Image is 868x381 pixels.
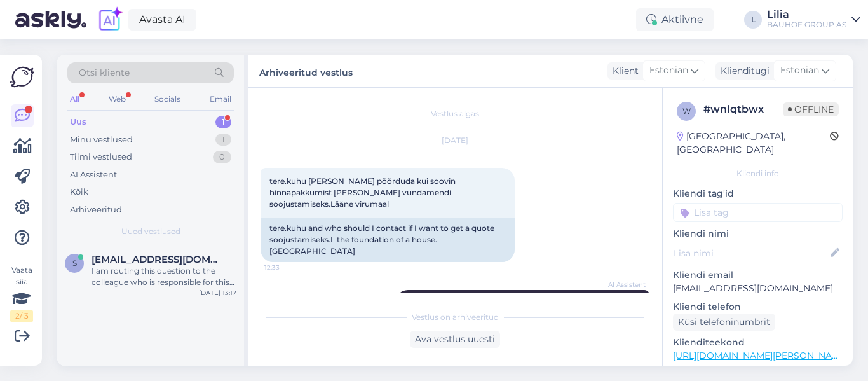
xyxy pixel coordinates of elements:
[649,64,688,78] span: Estonian
[199,288,236,298] div: [DATE] 13:17
[780,64,819,78] span: Estonian
[673,168,843,179] div: Kliendi info
[92,265,236,288] div: I am routing this question to the colleague who is responsible for this topic. The reply might ta...
[673,268,843,282] p: Kliendi email
[767,10,846,20] div: Lilia
[767,10,860,30] a: LiliaBAUHOF GROUP AS
[674,246,828,260] input: Lisa nimi
[67,91,82,107] div: All
[70,186,88,198] div: Kõik
[744,11,762,29] div: L
[682,106,691,116] span: w
[70,151,132,163] div: Tiimi vestlused
[677,130,830,156] div: [GEOGRAPHIC_DATA], [GEOGRAPHIC_DATA]
[264,263,312,272] span: 12:33
[70,116,86,128] div: Uus
[10,65,34,89] img: Askly Logo
[70,134,133,146] div: Minu vestlused
[783,102,839,116] span: Offline
[70,169,117,181] div: AI Assistent
[261,108,649,120] div: Vestlus algas
[673,187,843,200] p: Kliendi tag'id
[598,280,646,289] span: AI Assistent
[412,312,499,323] span: Vestlus on arhiveeritud
[715,64,770,78] div: Klienditugi
[269,176,458,209] span: tere.kuhu [PERSON_NAME] pöörduda kui soovin hinnapakkumist [PERSON_NAME] vundamendi soojustamisek...
[213,151,231,163] div: 0
[261,135,649,146] div: [DATE]
[72,258,77,268] span: s
[410,331,500,348] div: Ava vestlus uuesti
[106,91,128,107] div: Web
[128,9,196,31] a: Avasta AI
[121,226,180,237] span: Uued vestlused
[70,204,122,216] div: Arhiveeritud
[636,8,714,31] div: Aktiivne
[673,203,843,222] input: Lisa tag
[152,91,183,107] div: Socials
[673,350,848,361] a: [URL][DOMAIN_NAME][PERSON_NAME]
[673,300,843,314] p: Kliendi telefon
[673,336,843,349] p: Klienditeekond
[767,20,846,30] div: BAUHOF GROUP AS
[79,66,130,80] span: Otsi kliente
[259,62,353,80] label: Arhiveeritud vestlus
[10,265,33,322] div: Vaata siia
[703,102,783,117] div: # wnlqtbwx
[261,218,515,262] div: tere.kuhu and who should I contact if I want to get a quote soojustamiseks.L the foundation of a ...
[97,6,123,33] img: explore-ai
[215,134,231,146] div: 1
[673,227,843,240] p: Kliendi nimi
[607,64,639,78] div: Klient
[10,310,33,322] div: 2 / 3
[215,116,231,128] div: 1
[673,314,775,331] div: Küsi telefoninumbrit
[92,254,224,265] span: sirlenoobel@gmail.com
[207,91,234,107] div: Email
[673,282,843,295] p: [EMAIL_ADDRESS][DOMAIN_NAME]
